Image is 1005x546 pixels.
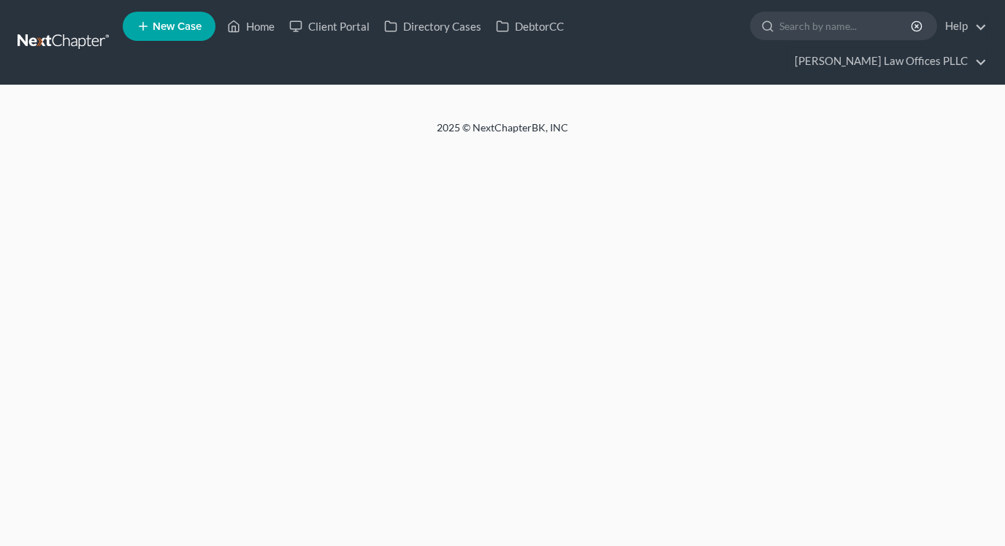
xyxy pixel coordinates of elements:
[779,12,913,39] input: Search by name...
[220,13,282,39] a: Home
[282,13,377,39] a: Client Portal
[938,13,987,39] a: Help
[377,13,489,39] a: Directory Cases
[86,120,919,147] div: 2025 © NextChapterBK, INC
[153,21,202,32] span: New Case
[787,48,987,74] a: [PERSON_NAME] Law Offices PLLC
[489,13,571,39] a: DebtorCC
